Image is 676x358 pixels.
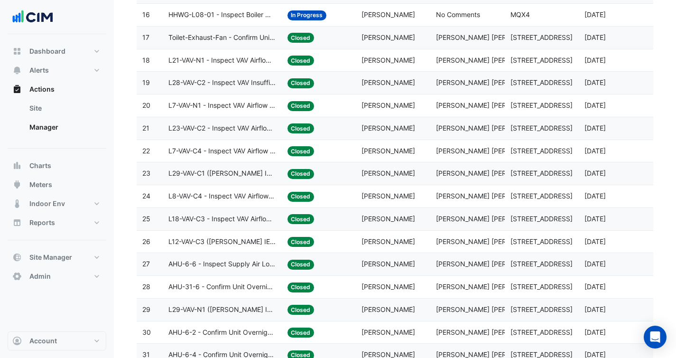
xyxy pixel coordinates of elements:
[168,282,276,292] span: AHU-31-6 - Confirm Unit Overnight Operation (Energy Waste)
[584,10,606,19] span: 2025-08-18T12:37:43.111
[142,33,149,41] span: 17
[8,42,106,61] button: Dashboard
[11,8,54,27] img: Company Logo
[142,56,150,64] span: 18
[510,147,573,155] span: [STREET_ADDRESS]
[29,272,51,281] span: Admin
[510,101,573,109] span: [STREET_ADDRESS]
[361,124,415,132] span: [PERSON_NAME]
[436,305,545,313] span: [PERSON_NAME] [PERSON_NAME]
[436,10,480,19] span: No Comments
[361,78,415,86] span: [PERSON_NAME]
[510,215,573,223] span: [STREET_ADDRESS]
[584,215,606,223] span: 2025-08-18T12:30:24.441
[22,99,106,118] a: Site
[29,47,65,56] span: Dashboard
[361,215,415,223] span: [PERSON_NAME]
[584,33,606,41] span: 2025-08-18T12:32:25.321
[287,123,315,133] span: Closed
[584,283,606,291] span: 2025-08-18T12:30:04.561
[12,85,22,94] app-icon: Actions
[142,124,149,132] span: 21
[168,236,276,247] span: L12-VAV-C3 ([PERSON_NAME] IE) - Review Critical Sensor Outside Range
[436,237,545,245] span: [PERSON_NAME] [PERSON_NAME]
[436,147,545,155] span: [PERSON_NAME] [PERSON_NAME]
[510,78,573,86] span: [STREET_ADDRESS]
[584,328,606,336] span: 2025-08-18T12:29:54.324
[12,47,22,56] app-icon: Dashboard
[168,55,276,66] span: L21-VAV-N1 - Inspect VAV Airflow Block
[142,101,150,109] span: 20
[584,260,606,268] span: 2025-08-18T12:30:12.538
[168,214,276,225] span: L18-VAV-C3 - Inspect VAV Airflow Block
[29,85,55,94] span: Actions
[287,169,315,179] span: Closed
[29,218,55,227] span: Reports
[510,237,573,245] span: [STREET_ADDRESS]
[12,218,22,227] app-icon: Reports
[168,168,276,179] span: L29-VAV-C1 ([PERSON_NAME] IE) - Inspect VAV Insufficient Cooling
[8,175,106,194] button: Meters
[361,305,415,313] span: [PERSON_NAME]
[12,272,22,281] app-icon: Admin
[142,305,150,313] span: 29
[361,10,415,19] span: [PERSON_NAME]
[12,66,22,75] app-icon: Alerts
[12,199,22,208] app-icon: Indoor Env
[287,10,327,20] span: In Progress
[12,161,22,170] app-icon: Charts
[436,124,545,132] span: [PERSON_NAME] [PERSON_NAME]
[361,328,415,336] span: [PERSON_NAME]
[436,260,545,268] span: [PERSON_NAME] [PERSON_NAME]
[168,259,276,270] span: AHU-6-6 - Inspect Supply Air Loss
[142,328,151,336] span: 30
[168,327,276,338] span: AHU-6-2 - Confirm Unit Overnight Operation (Energy Waste)
[584,78,606,86] span: 2025-08-18T12:31:05.203
[584,169,606,177] span: 2025-08-18T12:30:40.651
[287,305,315,315] span: Closed
[142,78,150,86] span: 19
[584,192,606,200] span: 2025-08-18T12:30:33.535
[287,260,315,270] span: Closed
[22,118,106,137] a: Manager
[287,237,315,247] span: Closed
[361,147,415,155] span: [PERSON_NAME]
[8,213,106,232] button: Reports
[142,215,150,223] span: 25
[436,192,545,200] span: [PERSON_NAME] [PERSON_NAME]
[510,305,573,313] span: [STREET_ADDRESS]
[287,56,315,66] span: Closed
[12,253,22,262] app-icon: Site Manager
[142,169,150,177] span: 23
[436,78,545,86] span: [PERSON_NAME] [PERSON_NAME]
[12,180,22,189] app-icon: Meters
[8,61,106,80] button: Alerts
[510,10,530,19] span: MQX4
[29,336,57,346] span: Account
[436,101,545,109] span: [PERSON_NAME] [PERSON_NAME]
[8,248,106,267] button: Site Manager
[287,283,315,292] span: Closed
[361,283,415,291] span: [PERSON_NAME]
[142,283,150,291] span: 28
[510,260,573,268] span: [STREET_ADDRESS]
[436,169,545,177] span: [PERSON_NAME] [PERSON_NAME]
[436,328,545,336] span: [PERSON_NAME] [PERSON_NAME]
[29,180,52,189] span: Meters
[510,192,573,200] span: [STREET_ADDRESS]
[287,101,315,111] span: Closed
[168,191,276,202] span: L8-VAV-C4 - Inspect VAV Airflow Leak
[584,147,606,155] span: 2025-08-18T12:30:46.215
[168,77,276,88] span: L28-VAV-C2 - Inspect VAV Insufficient Cooling
[29,66,49,75] span: Alerts
[142,192,150,200] span: 24
[8,99,106,141] div: Actions
[361,101,415,109] span: [PERSON_NAME]
[584,101,606,109] span: 2025-08-18T12:31:00.148
[287,146,315,156] span: Closed
[584,237,606,245] span: 2025-08-18T12:30:18.572
[287,192,315,202] span: Closed
[168,304,276,315] span: L29-VAV-N1 ([PERSON_NAME] IE) - Review Critical Sensor Outside Range
[436,56,545,64] span: [PERSON_NAME] [PERSON_NAME]
[8,80,106,99] button: Actions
